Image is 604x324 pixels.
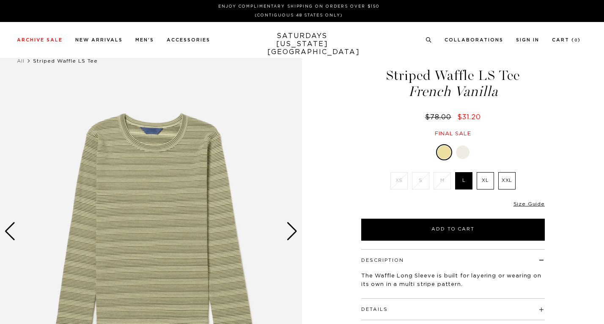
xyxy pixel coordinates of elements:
[425,114,455,121] del: $78.00
[20,12,577,19] p: (Contiguous 48 States Only)
[574,38,578,42] small: 0
[167,38,210,42] a: Accessories
[477,172,494,189] label: XL
[360,85,546,99] span: French Vanilla
[361,258,404,263] button: Description
[513,201,545,206] a: Size Guide
[552,38,581,42] a: Cart (0)
[4,222,16,241] div: Previous slide
[75,38,123,42] a: New Arrivals
[135,38,154,42] a: Men's
[455,172,472,189] label: L
[457,114,481,121] span: $31.20
[267,32,337,56] a: SATURDAYS[US_STATE][GEOGRAPHIC_DATA]
[516,38,539,42] a: Sign In
[286,222,298,241] div: Next slide
[17,58,25,63] a: All
[498,172,516,189] label: XXL
[20,3,577,10] p: Enjoy Complimentary Shipping on Orders Over $150
[17,38,63,42] a: Archive Sale
[445,38,503,42] a: Collaborations
[360,130,546,137] div: Final sale
[361,307,388,312] button: Details
[361,219,545,241] button: Add to Cart
[33,58,98,63] span: Striped Waffle LS Tee
[360,69,546,99] h1: Striped Waffle LS Tee
[361,272,545,289] p: The Waffle Long Sleeve is built for layering or wearing on its own in a multi stripe pattern.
